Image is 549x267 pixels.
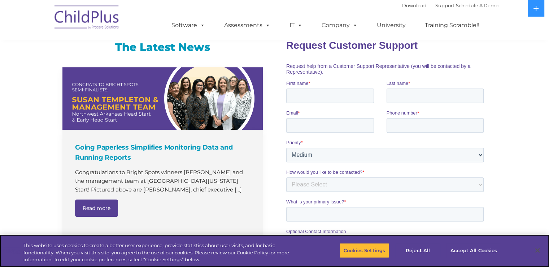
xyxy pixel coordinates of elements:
[446,243,501,258] button: Accept All Cookies
[282,18,310,33] a: IT
[164,18,212,33] a: Software
[418,18,487,33] a: Training Scramble!!
[530,242,545,258] button: Close
[75,142,252,163] h4: Going Paperless Simplifies Monitoring Data and Running Reports
[51,0,123,36] img: ChildPlus by Procare Solutions
[456,3,498,8] a: Schedule A Demo
[217,18,278,33] a: Assessments
[340,243,389,258] button: Cookies Settings
[23,242,302,263] div: This website uses cookies to create a better user experience, provide statistics about user visit...
[314,18,365,33] a: Company
[435,3,454,8] a: Support
[402,3,427,8] a: Download
[75,199,118,217] a: Read more
[370,18,413,33] a: University
[395,243,440,258] button: Reject All
[75,168,252,194] p: Congratulations to Bright Spots winners [PERSON_NAME] and the management team at [GEOGRAPHIC_DATA...
[62,40,263,55] h3: The Latest News
[402,3,498,8] font: |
